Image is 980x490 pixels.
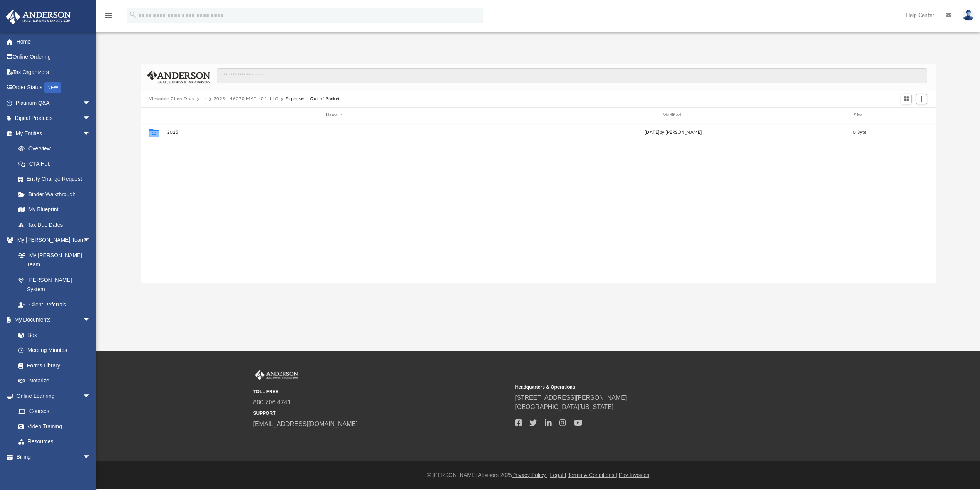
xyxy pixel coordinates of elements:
a: Online Ordering [5,49,102,65]
a: [GEOGRAPHIC_DATA][US_STATE] [515,404,614,410]
a: Pay Invoices [619,472,649,478]
img: Anderson Advisors Platinum Portal [3,9,73,24]
a: Home [5,34,102,49]
input: Search files and folders [217,68,927,83]
div: grid [141,123,936,283]
a: [PERSON_NAME] System [11,272,98,297]
a: Order StatusNEW [5,80,102,96]
a: Legal | [550,472,566,478]
span: [DATE] [645,131,660,135]
a: 800.706.4741 [253,399,291,406]
img: User Pic [963,10,974,21]
small: Headquarters & Operations [515,384,772,391]
span: arrow_drop_down [83,388,98,404]
a: [STREET_ADDRESS][PERSON_NAME] [515,394,627,401]
i: menu [104,11,113,20]
button: Add [916,94,928,104]
a: Notarize [11,373,98,389]
a: Terms & Conditions | [568,472,617,478]
a: My [PERSON_NAME] Teamarrow_drop_down [5,232,98,248]
a: Privacy Policy | [512,472,549,478]
small: SUPPORT [253,410,510,417]
div: Name [166,112,502,119]
a: My Documentsarrow_drop_down [5,312,98,328]
a: CTA Hub [11,156,102,172]
div: id [878,112,932,119]
a: Entity Change Request [11,172,102,187]
span: arrow_drop_down [83,111,98,126]
a: Client Referrals [11,297,98,312]
a: Box [11,327,94,343]
div: NEW [44,82,61,93]
a: Tax Due Dates [11,217,102,232]
a: My Entitiesarrow_drop_down [5,126,102,141]
a: Digital Productsarrow_drop_down [5,111,102,126]
span: arrow_drop_down [83,449,98,465]
div: Modified [505,112,841,119]
span: 0 Byte [853,131,866,135]
a: Billingarrow_drop_down [5,449,102,465]
button: Switch to Grid View [901,94,912,104]
a: Binder Walkthrough [11,187,102,202]
button: Viewable-ClientDocs [149,96,194,103]
a: menu [104,15,113,20]
button: 2025 [167,130,502,135]
a: Online Learningarrow_drop_down [5,388,98,404]
span: arrow_drop_down [83,95,98,111]
span: arrow_drop_down [83,312,98,328]
a: Forms Library [11,358,94,373]
a: Video Training [11,419,94,434]
span: arrow_drop_down [83,126,98,141]
button: 2025 - 46270 MAT 402, LLC [214,96,278,103]
a: Overview [11,141,102,157]
button: Expenses - Out of Pocket [285,96,340,103]
small: TOLL FREE [253,388,510,395]
a: Meeting Minutes [11,343,98,358]
a: Platinum Q&Aarrow_drop_down [5,95,102,111]
img: Anderson Advisors Platinum Portal [253,370,300,380]
a: Tax Organizers [5,64,102,80]
button: ··· [201,96,206,103]
div: Size [844,112,875,119]
a: My [PERSON_NAME] Team [11,248,94,272]
a: [EMAIL_ADDRESS][DOMAIN_NAME] [253,421,358,427]
span: arrow_drop_down [83,232,98,248]
a: Courses [11,404,98,419]
div: © [PERSON_NAME] Advisors 2025 [96,471,980,479]
div: id [144,112,163,119]
i: search [129,10,137,19]
a: My Blueprint [11,202,98,217]
a: Resources [11,434,98,450]
div: by [PERSON_NAME] [506,130,841,136]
